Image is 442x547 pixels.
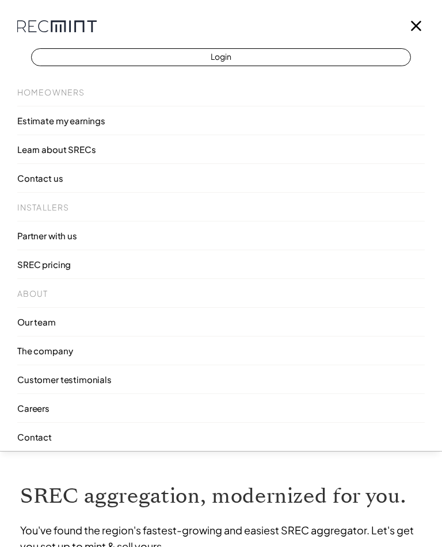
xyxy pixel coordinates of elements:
a: SREC pricing [17,250,425,279]
a: Partner with us [17,221,425,250]
h1: SREC aggregation, modernized for you. [20,483,422,509]
p: Customer testimonials [17,374,112,385]
a: Customer testimonials [17,365,425,394]
p: Contact us [17,173,63,184]
p: Partner with us [17,230,77,242]
a: The company [17,336,425,365]
p: Login [211,48,231,64]
p: Careers [17,403,49,414]
h6: Homeowners [17,87,85,97]
a: Estimate my earnings [17,106,425,135]
a: Login [31,48,411,66]
a: Contact us [17,164,425,193]
h6: About [17,288,48,299]
a: Our team [17,308,425,336]
p: Our team [17,316,56,328]
p: Learn about SRECs [17,144,96,155]
p: The company [17,345,73,357]
p: Contact [17,431,52,443]
a: Learn about SRECs [17,135,425,164]
p: SREC pricing [17,259,71,270]
a: Careers [17,394,425,423]
a: Contact [17,423,425,452]
h6: Installers [17,202,69,212]
p: Estimate my earnings [17,115,105,127]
